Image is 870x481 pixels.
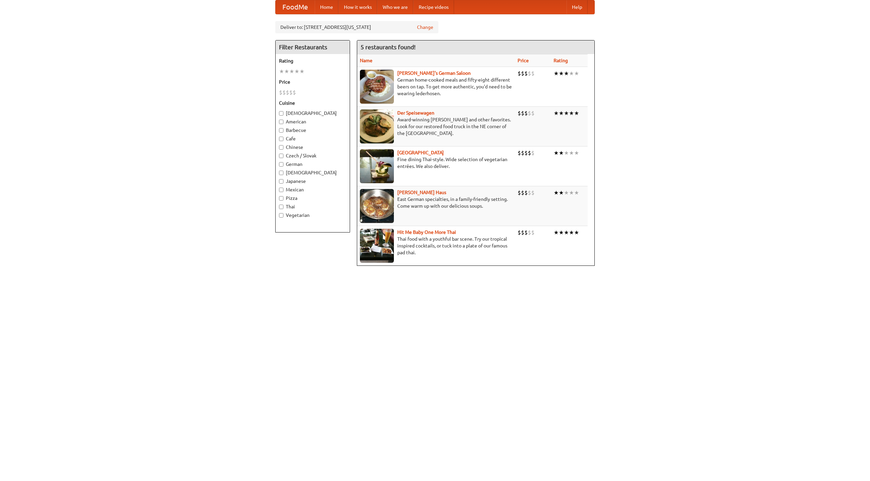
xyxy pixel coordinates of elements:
[360,189,394,223] img: kohlhaus.jpg
[559,109,564,117] li: ★
[360,116,512,137] p: Award-winning [PERSON_NAME] and other favorites. Look for our restored food truck in the NE corne...
[360,70,394,104] img: esthers.jpg
[564,109,569,117] li: ★
[574,189,579,196] li: ★
[279,171,283,175] input: [DEMOGRAPHIC_DATA]
[293,89,296,96] li: $
[569,189,574,196] li: ★
[279,203,346,210] label: Thai
[554,58,568,63] a: Rating
[518,58,529,63] a: Price
[279,127,346,134] label: Barbecue
[564,189,569,196] li: ★
[279,205,283,209] input: Thai
[518,109,521,117] li: $
[315,0,338,14] a: Home
[289,68,294,75] li: ★
[279,111,283,116] input: [DEMOGRAPHIC_DATA]
[279,212,346,219] label: Vegetarian
[279,118,346,125] label: American
[279,195,346,202] label: Pizza
[569,229,574,236] li: ★
[397,110,434,116] a: Der Speisewagen
[574,109,579,117] li: ★
[413,0,454,14] a: Recipe videos
[284,68,289,75] li: ★
[279,137,283,141] input: Cafe
[524,149,528,157] li: $
[554,70,559,77] li: ★
[524,229,528,236] li: $
[569,70,574,77] li: ★
[564,149,569,157] li: ★
[279,188,283,192] input: Mexican
[279,154,283,158] input: Czech / Slovak
[531,70,535,77] li: $
[567,0,588,14] a: Help
[360,58,372,63] a: Name
[279,178,346,185] label: Japanese
[279,213,283,218] input: Vegetarian
[521,109,524,117] li: $
[279,145,283,150] input: Chinese
[531,149,535,157] li: $
[554,149,559,157] li: ★
[397,150,444,155] a: [GEOGRAPHIC_DATA]
[377,0,413,14] a: Who we are
[528,70,531,77] li: $
[279,169,346,176] label: [DEMOGRAPHIC_DATA]
[569,149,574,157] li: ★
[554,189,559,196] li: ★
[518,189,521,196] li: $
[286,89,289,96] li: $
[518,149,521,157] li: $
[279,89,282,96] li: $
[279,179,283,184] input: Japanese
[360,196,512,209] p: East German specialties, in a family-friendly setting. Come warm up with our delicious soups.
[521,189,524,196] li: $
[524,109,528,117] li: $
[279,100,346,106] h5: Cuisine
[360,109,394,143] img: speisewagen.jpg
[554,229,559,236] li: ★
[417,24,433,31] a: Change
[279,161,346,168] label: German
[282,89,286,96] li: $
[279,144,346,151] label: Chinese
[518,70,521,77] li: $
[528,189,531,196] li: $
[276,40,350,54] h4: Filter Restaurants
[569,109,574,117] li: ★
[338,0,377,14] a: How it works
[574,70,579,77] li: ★
[524,70,528,77] li: $
[299,68,304,75] li: ★
[528,149,531,157] li: $
[531,189,535,196] li: $
[276,0,315,14] a: FoodMe
[360,229,394,263] img: babythai.jpg
[279,128,283,133] input: Barbecue
[574,149,579,157] li: ★
[397,70,471,76] a: [PERSON_NAME]'s German Saloon
[528,109,531,117] li: $
[528,229,531,236] li: $
[279,68,284,75] li: ★
[279,79,346,85] h5: Price
[397,229,456,235] a: Hit Me Baby One More Thai
[360,76,512,97] p: German home-cooked meals and fifty-eight different beers on tap. To get more authentic, you'd nee...
[564,229,569,236] li: ★
[279,57,346,64] h5: Rating
[397,190,446,195] a: [PERSON_NAME] Haus
[531,229,535,236] li: $
[559,149,564,157] li: ★
[361,44,416,50] ng-pluralize: 5 restaurants found!
[559,189,564,196] li: ★
[289,89,293,96] li: $
[524,189,528,196] li: $
[360,156,512,170] p: Fine dining Thai-style. Wide selection of vegetarian entrées. We also deliver.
